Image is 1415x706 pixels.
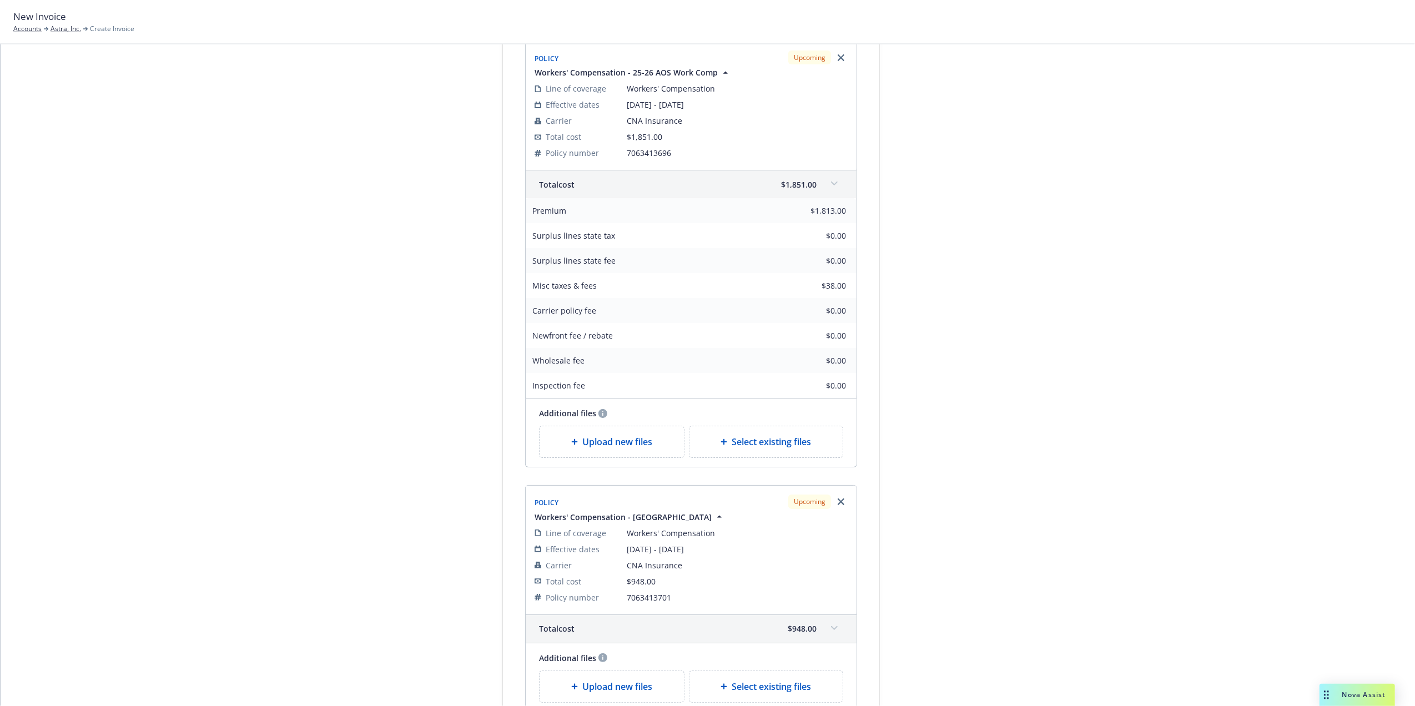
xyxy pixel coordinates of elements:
[535,511,725,523] button: Workers' Compensation - [GEOGRAPHIC_DATA]
[546,576,581,587] span: Total cost
[834,495,848,508] a: Remove browser
[539,426,684,458] div: Upload new files
[627,592,848,603] span: 7063413701
[546,131,581,143] span: Total cost
[539,179,575,190] span: Total cost
[51,24,81,34] a: Astra, Inc.
[546,99,600,110] span: Effective dates
[532,355,585,366] span: Wholesale fee
[732,435,811,448] span: Select existing files
[535,67,718,78] span: Workers' Compensation - 25-26 AOS Work Comp
[627,559,848,571] span: CNA Insurance
[526,170,857,198] div: Totalcost$1,851.00
[1342,690,1386,699] span: Nova Assist
[532,255,616,266] span: Surplus lines state fee
[780,203,853,219] input: 0.00
[546,559,572,571] span: Carrier
[546,527,606,539] span: Line of coverage
[1320,684,1395,706] button: Nova Assist
[532,330,613,341] span: Newfront fee / rebate
[13,9,66,24] span: New Invoice
[539,652,596,664] span: Additional files
[532,230,615,241] span: Surplus lines state tax
[539,407,596,419] span: Additional files
[780,352,853,369] input: 0.00
[834,51,848,64] a: Remove browser
[539,670,684,703] div: Upload new files
[780,228,853,244] input: 0.00
[780,253,853,269] input: 0.00
[788,623,817,634] span: $948.00
[627,83,848,94] span: Workers' Compensation
[546,592,599,603] span: Policy number
[788,495,831,508] div: Upcoming
[732,680,811,693] span: Select existing files
[781,179,817,190] span: $1,851.00
[13,24,42,34] a: Accounts
[627,115,848,127] span: CNA Insurance
[546,543,600,555] span: Effective dates
[582,680,652,693] span: Upload new files
[526,615,857,643] div: Totalcost$948.00
[627,543,848,555] span: [DATE] - [DATE]
[780,327,853,344] input: 0.00
[535,511,712,523] span: Workers' Compensation - [GEOGRAPHIC_DATA]
[1320,684,1333,706] div: Drag to move
[546,83,606,94] span: Line of coverage
[539,623,575,634] span: Total cost
[546,115,572,127] span: Carrier
[788,51,831,64] div: Upcoming
[689,670,844,703] div: Select existing files
[546,147,599,159] span: Policy number
[532,305,596,316] span: Carrier policy fee
[90,24,134,34] span: Create Invoice
[532,280,597,291] span: Misc taxes & fees
[532,380,585,391] span: Inspection fee
[532,205,566,216] span: Premium
[689,426,844,458] div: Select existing files
[535,67,731,78] button: Workers' Compensation - 25-26 AOS Work Comp
[780,278,853,294] input: 0.00
[627,132,662,142] span: $1,851.00
[535,498,559,507] span: Policy
[627,576,656,587] span: $948.00
[780,302,853,319] input: 0.00
[535,54,559,63] span: Policy
[582,435,652,448] span: Upload new files
[627,527,848,539] span: Workers' Compensation
[627,99,848,110] span: [DATE] - [DATE]
[627,147,848,159] span: 7063413696
[780,377,853,394] input: 0.00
